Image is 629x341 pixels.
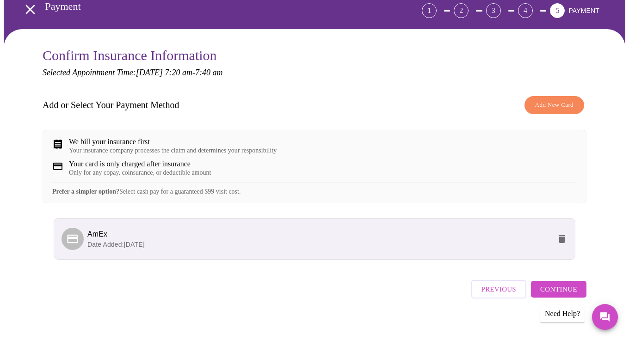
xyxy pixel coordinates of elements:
[87,230,107,238] span: AmEx
[540,305,585,323] div: Need Help?
[531,281,586,298] button: Continue
[524,96,584,114] button: Add New Card
[568,7,599,14] span: PAYMENT
[69,138,277,146] div: We bill your insurance first
[471,280,526,298] button: Previous
[540,283,577,295] span: Continue
[43,100,179,110] h3: Add or Select Your Payment Method
[45,0,370,12] h3: Payment
[69,169,211,177] div: Only for any copay, coinsurance, or deductible amount
[69,160,211,168] div: Your card is only charged after insurance
[52,188,119,195] strong: Prefer a simpler option?
[87,241,145,248] span: Date Added: [DATE]
[422,3,437,18] div: 1
[486,3,501,18] div: 3
[52,182,577,195] div: Select cash pay for a guaranteed $99 visit cost.
[535,100,573,110] span: Add New Card
[551,228,573,250] button: delete
[69,147,277,154] div: Your insurance company processes the claim and determines your responsibility
[43,48,586,63] h3: Confirm Insurance Information
[550,3,565,18] div: 5
[481,283,516,295] span: Previous
[518,3,533,18] div: 4
[592,304,618,330] button: Messages
[454,3,469,18] div: 2
[43,68,222,77] em: Selected Appointment Time: [DATE] 7:20 am - 7:40 am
